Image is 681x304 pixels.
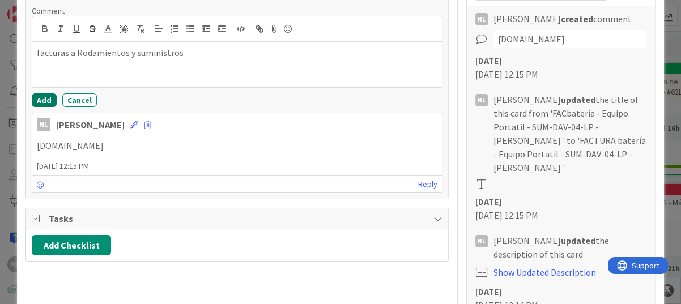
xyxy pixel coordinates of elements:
b: updated [561,235,595,246]
div: NL [475,13,488,25]
span: [PERSON_NAME] the description of this card [493,234,646,261]
span: [PERSON_NAME] comment [493,12,632,25]
div: NL [475,94,488,106]
b: created [561,13,593,24]
a: Show Updated Description [493,267,596,278]
button: Add [32,93,57,107]
span: Support [24,2,52,15]
div: NL [37,118,50,131]
b: [DATE] [475,286,502,297]
b: updated [561,94,595,105]
p: [DOMAIN_NAME] [37,139,437,152]
div: [DATE] 12:15 PM [475,195,646,222]
b: [DATE] [475,196,502,207]
span: [DATE] 12:15 PM [32,160,442,172]
span: Tasks [49,212,428,225]
div: NL [475,235,488,247]
button: Add Checklist [32,235,111,255]
button: Cancel [62,93,97,107]
div: [PERSON_NAME] [56,118,125,131]
span: [PERSON_NAME] the title of this card from 'FACbatería - Equipo Portatil - SUM-DAV-04-LP - [PERSON... [493,93,646,174]
span: Comment [32,6,65,16]
p: facturas a Rodamientos y suministros [37,46,437,59]
div: [DATE] 12:15 PM [475,54,646,81]
a: Reply [418,177,437,191]
b: [DATE] [475,55,502,66]
div: [DOMAIN_NAME] [493,30,646,48]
